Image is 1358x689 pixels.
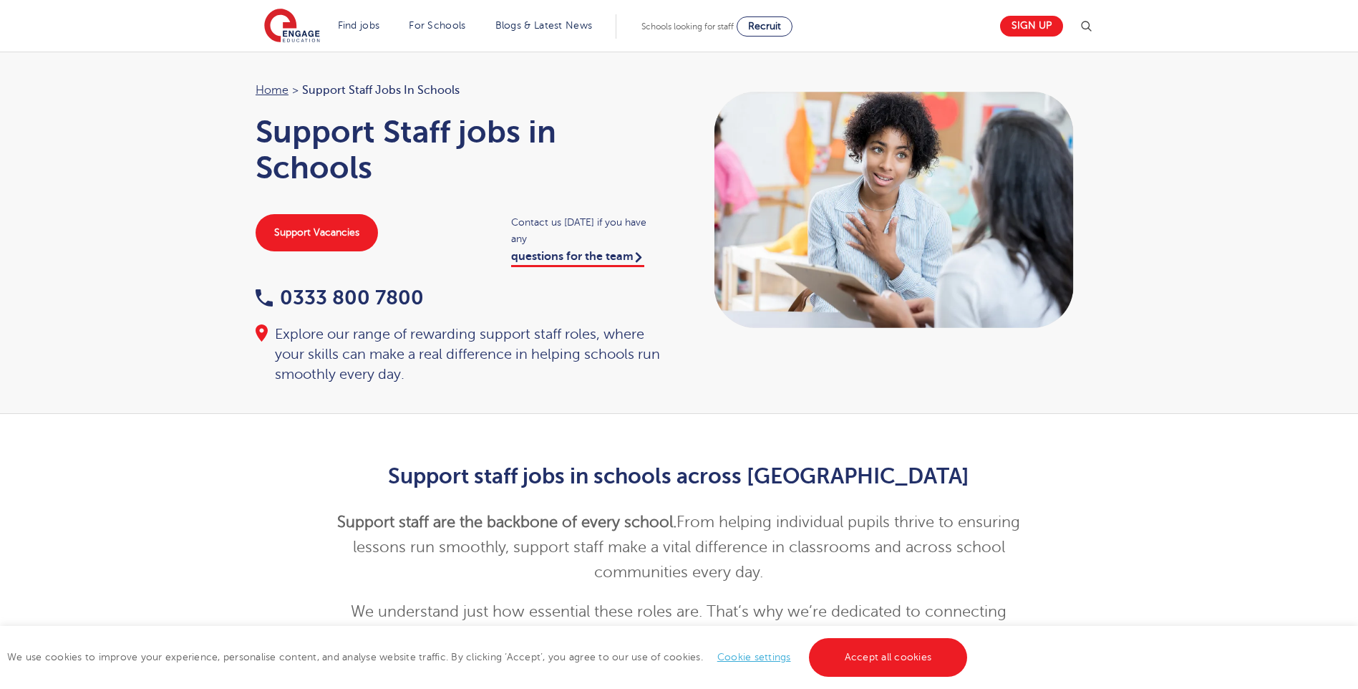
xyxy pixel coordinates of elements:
[256,81,665,100] nav: breadcrumb
[717,652,791,662] a: Cookie settings
[256,114,665,185] h1: Support Staff jobs in Schools
[337,514,676,531] strong: Support staff are the backbone of every school.
[409,20,465,31] a: For Schools
[7,652,971,662] span: We use cookies to improve your experience, personalise content, and analyse website traffic. By c...
[748,21,781,32] span: Recruit
[388,464,969,488] strong: Support staff jobs in schools across [GEOGRAPHIC_DATA]
[302,81,460,100] span: Support Staff jobs in Schools
[264,9,320,44] img: Engage Education
[1000,16,1063,37] a: Sign up
[511,250,644,267] a: questions for the team
[495,20,593,31] a: Blogs & Latest News
[256,84,288,97] a: Home
[511,214,665,247] span: Contact us [DATE] if you have any
[338,20,380,31] a: Find jobs
[256,214,378,251] a: Support Vacancies
[256,324,665,385] div: Explore our range of rewarding support staff roles, where your skills can make a real difference ...
[292,84,299,97] span: >
[256,286,424,309] a: 0333 800 7800
[809,638,968,677] a: Accept all cookies
[328,599,1030,675] p: We understand just how essential these roles are. That’s why we’re dedicated to connecting talent...
[641,21,734,32] span: Schools looking for staff
[328,510,1030,585] p: From helping individual pupils thrive to ensuring lessons run smoothly, support staff make a vita...
[737,16,792,37] a: Recruit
